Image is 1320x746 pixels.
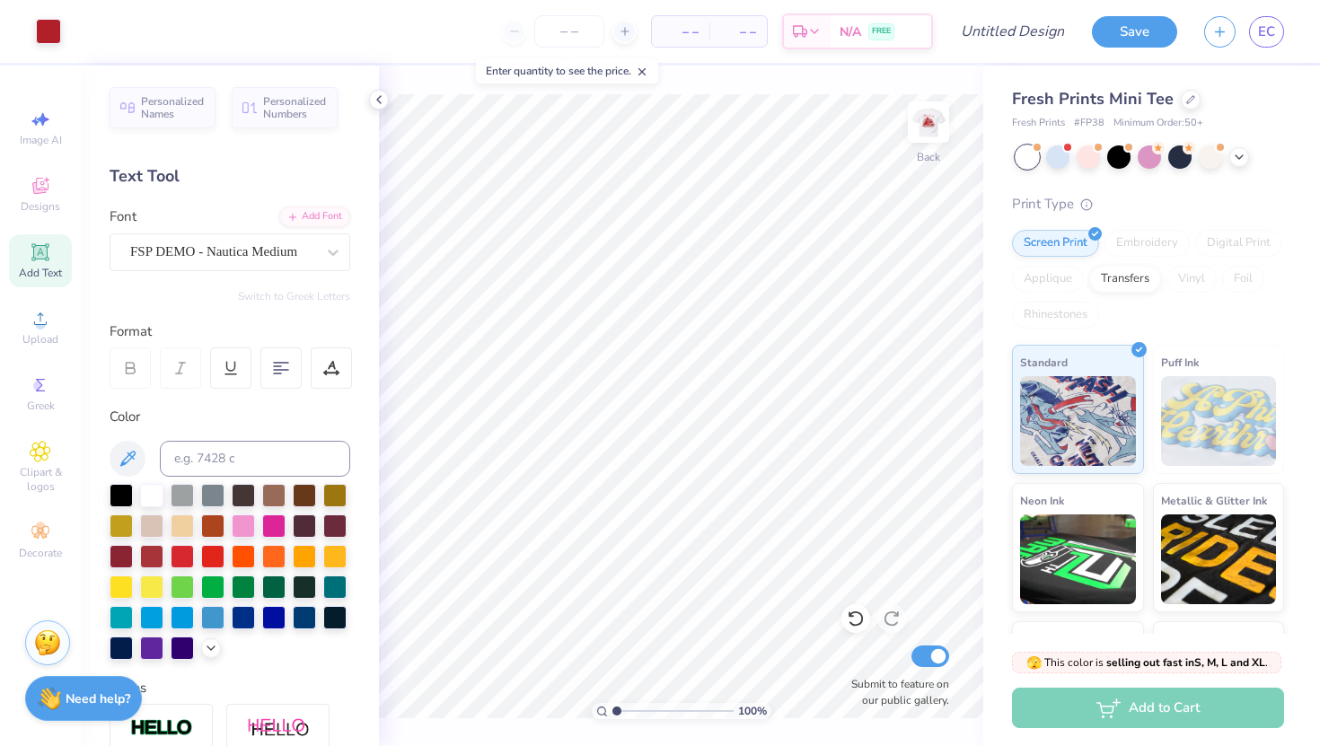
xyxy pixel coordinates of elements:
span: EC [1258,22,1275,42]
span: Personalized Numbers [263,95,327,120]
input: – – [534,15,604,48]
span: Glow in the Dark Ink [1020,629,1122,648]
img: Stroke [130,718,193,739]
span: Puff Ink [1161,353,1199,372]
input: e.g. 7428 c [160,441,350,477]
button: Switch to Greek Letters [238,289,350,303]
strong: selling out fast in S, M, L and XL [1106,655,1265,670]
div: Back [917,149,940,165]
div: Foil [1222,266,1264,293]
div: Text Tool [110,164,350,189]
div: Applique [1012,266,1084,293]
span: Decorate [19,546,62,560]
div: Styles [110,678,350,698]
span: Fresh Prints Mini Tee [1012,88,1174,110]
img: Neon Ink [1020,514,1136,604]
img: Shadow [247,717,310,740]
span: This color is . [1026,654,1268,671]
span: Fresh Prints [1012,116,1065,131]
div: Rhinestones [1012,302,1099,329]
label: Font [110,206,136,227]
span: Standard [1020,353,1068,372]
div: Color [110,407,350,427]
strong: Need help? [66,690,130,707]
span: Designs [21,199,60,214]
span: – – [663,22,699,41]
span: Metallic & Glitter Ink [1161,491,1267,510]
button: Save [1092,16,1177,48]
span: Minimum Order: 50 + [1113,116,1203,131]
span: # FP38 [1074,116,1104,131]
span: Image AI [20,133,62,147]
span: Personalized Names [141,95,205,120]
div: Embroidery [1104,230,1190,257]
img: Puff Ink [1161,376,1277,466]
a: EC [1249,16,1284,48]
span: Upload [22,332,58,347]
div: Vinyl [1166,266,1217,293]
img: Standard [1020,376,1136,466]
span: Clipart & logos [9,465,72,494]
div: Format [110,321,352,342]
label: Submit to feature on our public gallery. [841,676,949,708]
div: Digital Print [1195,230,1282,257]
div: Print Type [1012,194,1284,215]
span: Add Text [19,266,62,280]
div: Add Font [279,206,350,227]
input: Untitled Design [946,13,1078,49]
div: Enter quantity to see the price. [476,58,658,83]
div: Transfers [1089,266,1161,293]
span: 🫣 [1026,654,1042,671]
div: Screen Print [1012,230,1099,257]
span: N/A [840,22,861,41]
span: – – [720,22,756,41]
span: Neon Ink [1020,491,1064,510]
span: Water based Ink [1161,629,1244,648]
span: 100 % [738,703,767,719]
img: Metallic & Glitter Ink [1161,514,1277,604]
img: Back [911,104,946,140]
span: Greek [27,399,55,413]
span: FREE [872,25,891,38]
